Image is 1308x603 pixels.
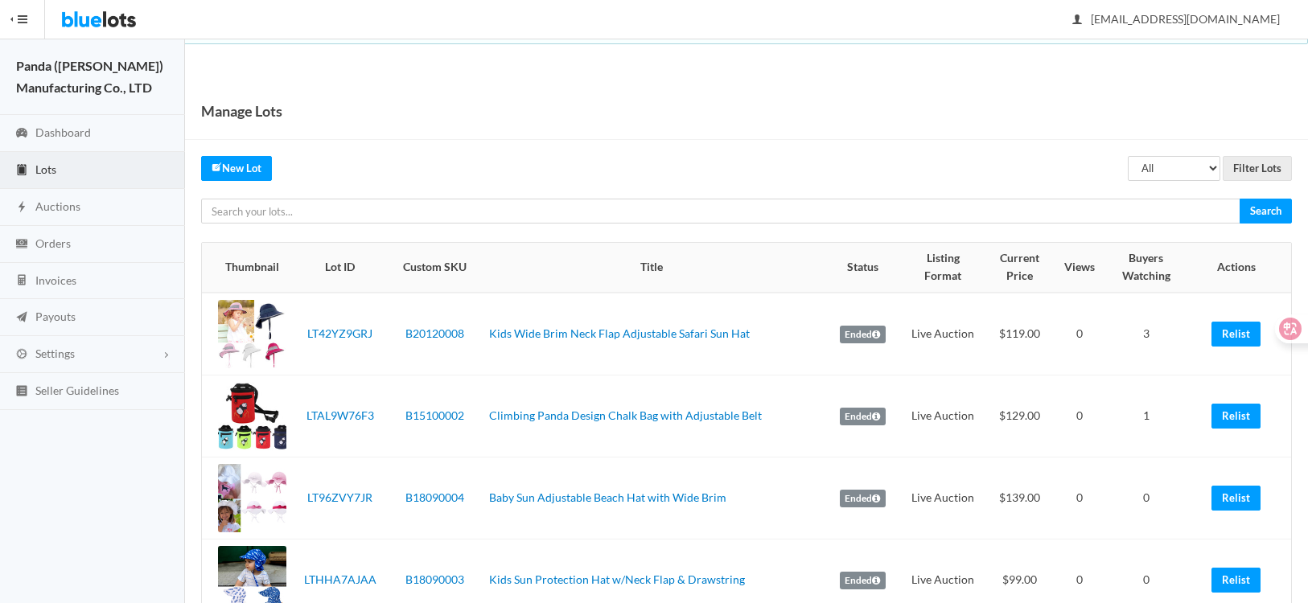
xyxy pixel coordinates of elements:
td: 0 [1058,375,1101,457]
input: Search [1240,199,1292,224]
a: B18090004 [405,490,464,504]
a: B20120008 [405,326,464,340]
label: Ended [840,408,886,425]
span: Settings [35,347,75,360]
label: Ended [840,572,886,589]
ion-icon: cog [14,347,30,363]
ion-icon: flash [14,200,30,215]
ion-icon: speedometer [14,126,30,142]
span: Invoices [35,273,76,287]
span: Lots [35,162,56,176]
th: Actions [1191,243,1291,293]
ion-icon: paper plane [14,310,30,326]
a: LT96ZVY7JR [307,490,372,504]
input: Search your lots... [201,199,1240,224]
a: B18090003 [405,572,464,586]
th: Title [483,243,821,293]
ion-icon: clipboard [14,163,30,178]
label: Ended [840,490,886,507]
ion-icon: create [212,162,222,172]
td: Live Auction [904,457,982,539]
a: Kids Sun Protection Hat w/Neck Flap & Drawstring [489,572,745,586]
label: Ended [840,326,886,343]
span: Payouts [35,310,76,323]
ion-icon: list box [14,384,30,400]
td: $139.00 [982,457,1058,539]
th: Current Price [982,243,1058,293]
td: 0 [1058,457,1101,539]
th: Buyers Watching [1101,243,1191,293]
span: Auctions [35,199,80,213]
a: Relist [1211,568,1261,593]
a: LT42YZ9GRJ [307,326,372,340]
span: Seller Guidelines [35,384,119,397]
input: Filter Lots [1223,156,1292,181]
a: Relist [1211,404,1261,429]
ion-icon: cash [14,237,30,252]
a: Relist [1211,322,1261,347]
td: $119.00 [982,293,1058,375]
th: Views [1058,243,1101,293]
h1: Manage Lots [201,99,282,123]
th: Listing Format [904,243,982,293]
td: Live Auction [904,375,982,457]
a: LTHHA7AJAA [304,572,376,586]
ion-icon: person [1069,13,1085,28]
td: Live Auction [904,293,982,375]
td: $129.00 [982,375,1058,457]
span: [EMAIL_ADDRESS][DOMAIN_NAME] [1073,12,1280,26]
span: Dashboard [35,125,91,139]
a: Relist [1211,486,1261,511]
a: LTAL9W76F3 [306,408,374,422]
span: Orders [35,236,71,250]
td: 0 [1101,457,1191,539]
a: createNew Lot [201,156,272,181]
th: Thumbnail [202,243,293,293]
ion-icon: calculator [14,273,30,289]
td: 0 [1058,293,1101,375]
td: 1 [1101,375,1191,457]
a: Baby Sun Adjustable Beach Hat with Wide Brim [489,490,726,504]
a: B15100002 [405,408,464,422]
td: 3 [1101,293,1191,375]
th: Custom SKU [387,243,483,293]
strong: Panda ([PERSON_NAME]) Manufacturing Co., LTD [16,58,163,95]
th: Status [821,243,904,293]
th: Lot ID [293,243,387,293]
a: Climbing Panda Design Chalk Bag with Adjustable Belt [489,408,762,422]
a: Kids Wide Brim Neck Flap Adjustable Safari Sun Hat [489,326,750,340]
